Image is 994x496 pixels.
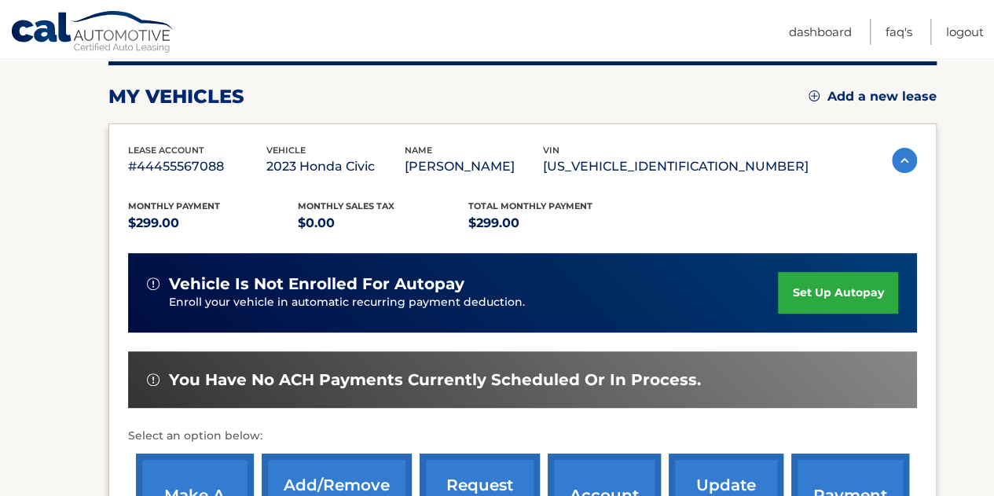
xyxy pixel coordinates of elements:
p: Select an option below: [128,427,917,446]
a: Add a new lease [809,89,937,105]
img: add.svg [809,90,820,101]
a: Dashboard [789,19,852,45]
span: name [405,145,432,156]
span: Total Monthly Payment [468,200,592,211]
span: Monthly Payment [128,200,220,211]
span: vin [543,145,559,156]
img: alert-white.svg [147,373,160,386]
a: Logout [946,19,984,45]
h2: my vehicles [108,85,244,108]
img: accordion-active.svg [892,148,917,173]
p: [PERSON_NAME] [405,156,543,178]
p: Enroll your vehicle in automatic recurring payment deduction. [169,294,779,311]
span: You have no ACH payments currently scheduled or in process. [169,370,701,390]
span: Monthly sales Tax [298,200,394,211]
p: 2023 Honda Civic [266,156,405,178]
span: vehicle [266,145,306,156]
a: Cal Automotive [10,10,175,56]
a: FAQ's [886,19,912,45]
p: $299.00 [468,212,639,234]
img: alert-white.svg [147,277,160,290]
p: $0.00 [298,212,468,234]
p: [US_VEHICLE_IDENTIFICATION_NUMBER] [543,156,809,178]
span: lease account [128,145,204,156]
a: set up autopay [778,272,897,314]
p: #44455567088 [128,156,266,178]
p: $299.00 [128,212,299,234]
span: vehicle is not enrolled for autopay [169,274,464,294]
